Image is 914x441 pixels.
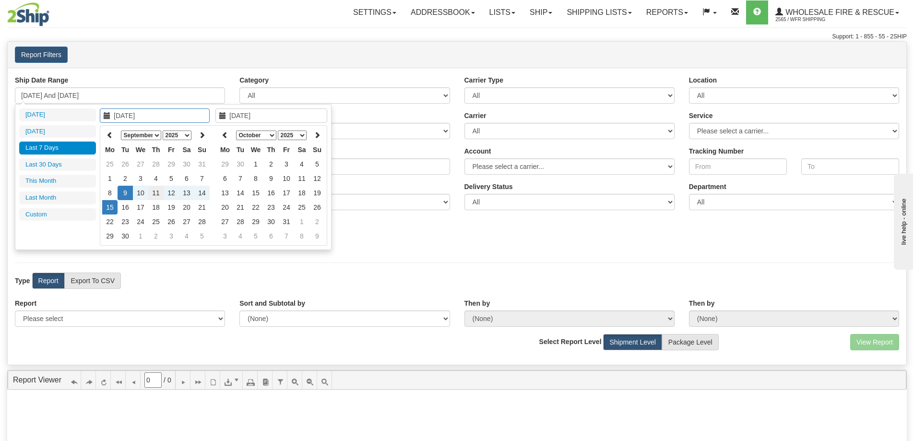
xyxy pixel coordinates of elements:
[309,200,325,215] td: 26
[133,186,148,200] td: 10
[464,298,490,308] label: Then by
[217,157,233,171] td: 29
[179,143,194,157] th: Sa
[294,171,309,186] td: 11
[217,215,233,229] td: 27
[309,215,325,229] td: 2
[464,182,513,191] label: Please ensure data set in report has been RECENTLY tracked from your Shipment History
[294,215,309,229] td: 1
[239,298,305,308] label: Sort and Subtotal by
[19,175,96,188] li: This Month
[15,276,30,286] label: Type
[233,186,248,200] td: 14
[179,200,194,215] td: 20
[102,186,118,200] td: 8
[263,171,279,186] td: 9
[164,375,166,385] span: /
[233,171,248,186] td: 7
[133,215,148,229] td: 24
[294,200,309,215] td: 25
[194,186,210,200] td: 14
[19,208,96,221] li: Custom
[464,146,491,156] label: Account
[279,229,294,243] td: 7
[164,200,179,215] td: 19
[309,157,325,171] td: 5
[7,33,907,41] div: Support: 1 - 855 - 55 - 2SHIP
[102,200,118,215] td: 15
[32,273,65,289] label: Report
[603,334,662,350] label: Shipment Level
[19,108,96,121] li: [DATE]
[233,143,248,157] th: Tu
[404,0,482,24] a: Addressbook
[689,158,787,175] input: From
[118,157,133,171] td: 26
[309,171,325,186] td: 12
[148,229,164,243] td: 2
[233,215,248,229] td: 28
[464,111,487,120] label: Carrier
[15,47,68,63] button: Report Filters
[194,157,210,171] td: 31
[217,186,233,200] td: 13
[248,200,263,215] td: 22
[194,215,210,229] td: 28
[294,143,309,157] th: Sa
[689,182,726,191] label: Department
[850,334,899,350] button: View Report
[263,143,279,157] th: Th
[102,215,118,229] td: 22
[279,171,294,186] td: 10
[7,8,89,15] div: live help - online
[133,171,148,186] td: 3
[482,0,522,24] a: Lists
[539,337,602,346] label: Select Report Level
[768,0,906,24] a: WHOLESALE FIRE & RESCUE 2565 / WFR Shipping
[179,186,194,200] td: 13
[689,298,715,308] label: Then by
[164,157,179,171] td: 29
[15,75,68,85] label: Ship Date Range
[248,171,263,186] td: 8
[233,200,248,215] td: 21
[689,146,744,156] label: Tracking Number
[217,171,233,186] td: 6
[464,194,675,210] select: Please ensure data set in report has been RECENTLY tracked from your Shipment History
[118,200,133,215] td: 16
[164,215,179,229] td: 26
[263,229,279,243] td: 6
[118,215,133,229] td: 23
[522,0,559,24] a: Ship
[64,273,121,289] label: Export To CSV
[233,157,248,171] td: 30
[239,75,269,85] label: Category
[217,200,233,215] td: 20
[148,186,164,200] td: 11
[639,0,695,24] a: Reports
[248,157,263,171] td: 1
[559,0,639,24] a: Shipping lists
[233,229,248,243] td: 4
[783,8,894,16] span: WHOLESALE FIRE & RESCUE
[662,334,719,350] label: Package Level
[148,171,164,186] td: 4
[248,215,263,229] td: 29
[346,0,404,24] a: Settings
[279,215,294,229] td: 31
[309,186,325,200] td: 19
[801,158,899,175] input: To
[194,200,210,215] td: 21
[194,143,210,157] th: Su
[167,375,171,385] span: 0
[194,171,210,186] td: 7
[118,171,133,186] td: 2
[263,200,279,215] td: 23
[464,75,503,85] label: Carrier Type
[294,186,309,200] td: 18
[164,171,179,186] td: 5
[15,298,36,308] label: Report
[118,143,133,157] th: Tu
[133,157,148,171] td: 27
[279,186,294,200] td: 17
